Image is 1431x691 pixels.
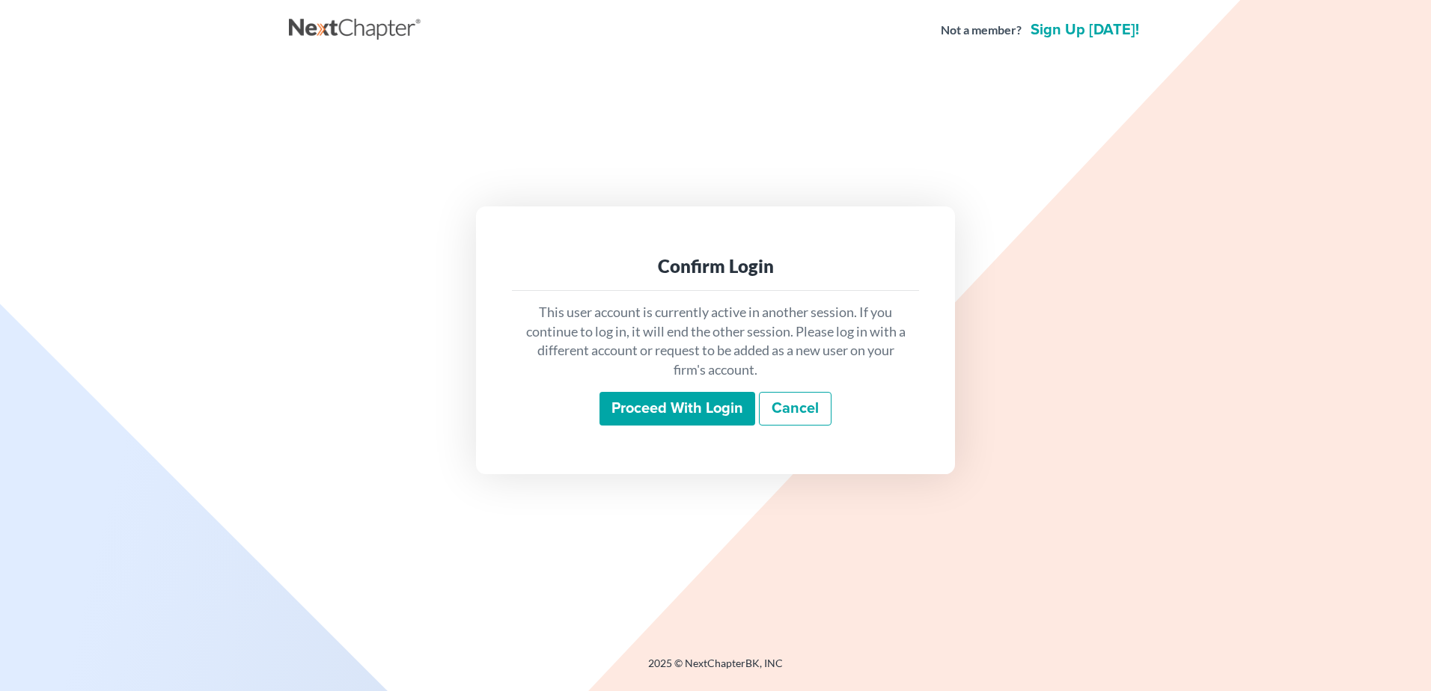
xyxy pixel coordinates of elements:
[289,656,1142,683] div: 2025 © NextChapterBK, INC
[941,22,1022,39] strong: Not a member?
[599,392,755,426] input: Proceed with login
[524,254,907,278] div: Confirm Login
[524,303,907,380] p: This user account is currently active in another session. If you continue to log in, it will end ...
[759,392,832,426] a: Cancel
[1028,22,1142,37] a: Sign up [DATE]!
